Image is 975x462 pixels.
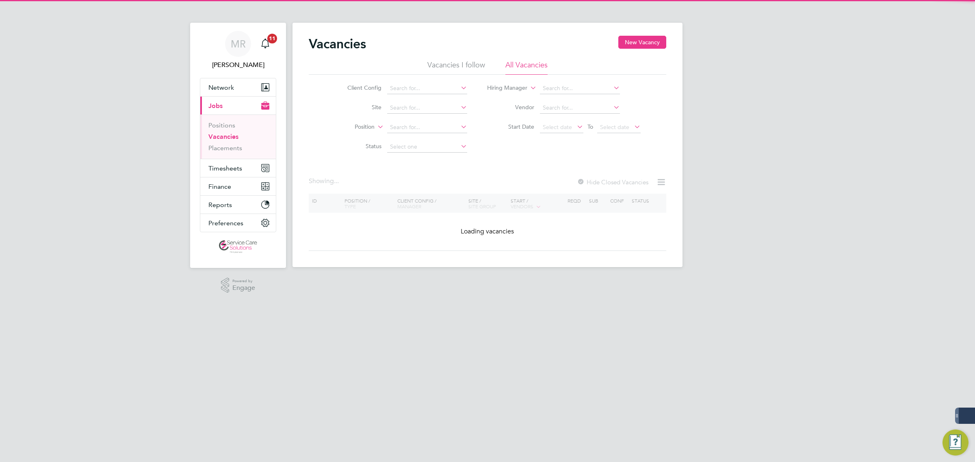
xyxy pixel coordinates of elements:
label: Site [335,104,381,111]
button: Jobs [200,97,276,114]
label: Start Date [487,123,534,130]
a: Vacancies [208,133,238,140]
input: Search for... [387,83,467,94]
span: Powered by [232,278,255,285]
label: Position [328,123,375,131]
div: Jobs [200,114,276,159]
a: Go to home page [200,240,276,253]
button: Preferences [200,214,276,232]
a: Powered byEngage [221,278,256,293]
a: MR[PERSON_NAME] [200,31,276,70]
span: Select date [543,123,572,131]
button: Reports [200,196,276,214]
label: Hide Closed Vacancies [577,178,648,186]
input: Search for... [540,102,620,114]
input: Select one [387,141,467,153]
span: Timesheets [208,164,242,172]
img: servicecare-logo-retina.png [219,240,257,253]
button: New Vacancy [618,36,666,49]
span: 11 [267,34,277,43]
span: Jobs [208,102,223,110]
nav: Main navigation [190,23,286,268]
li: Vacancies I follow [427,60,485,75]
span: Network [208,84,234,91]
label: Hiring Manager [481,84,527,92]
input: Search for... [540,83,620,94]
a: Positions [208,121,235,129]
label: Client Config [335,84,381,91]
label: Status [335,142,381,150]
span: ... [334,177,339,185]
span: MR [231,39,246,49]
label: Vendor [487,104,534,111]
button: Timesheets [200,159,276,177]
a: 11 [257,31,273,57]
span: Preferences [208,219,243,227]
button: Finance [200,177,276,195]
input: Search for... [387,122,467,133]
span: To [585,121,596,132]
span: Finance [208,183,231,190]
button: Engage Resource Center [942,430,968,456]
button: Network [200,78,276,96]
span: Matt Robson [200,60,276,70]
input: Search for... [387,102,467,114]
span: Engage [232,285,255,291]
span: Select date [600,123,629,131]
a: Placements [208,144,242,152]
li: All Vacancies [505,60,548,75]
h2: Vacancies [309,36,366,52]
div: Showing [309,177,340,186]
span: Reports [208,201,232,209]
